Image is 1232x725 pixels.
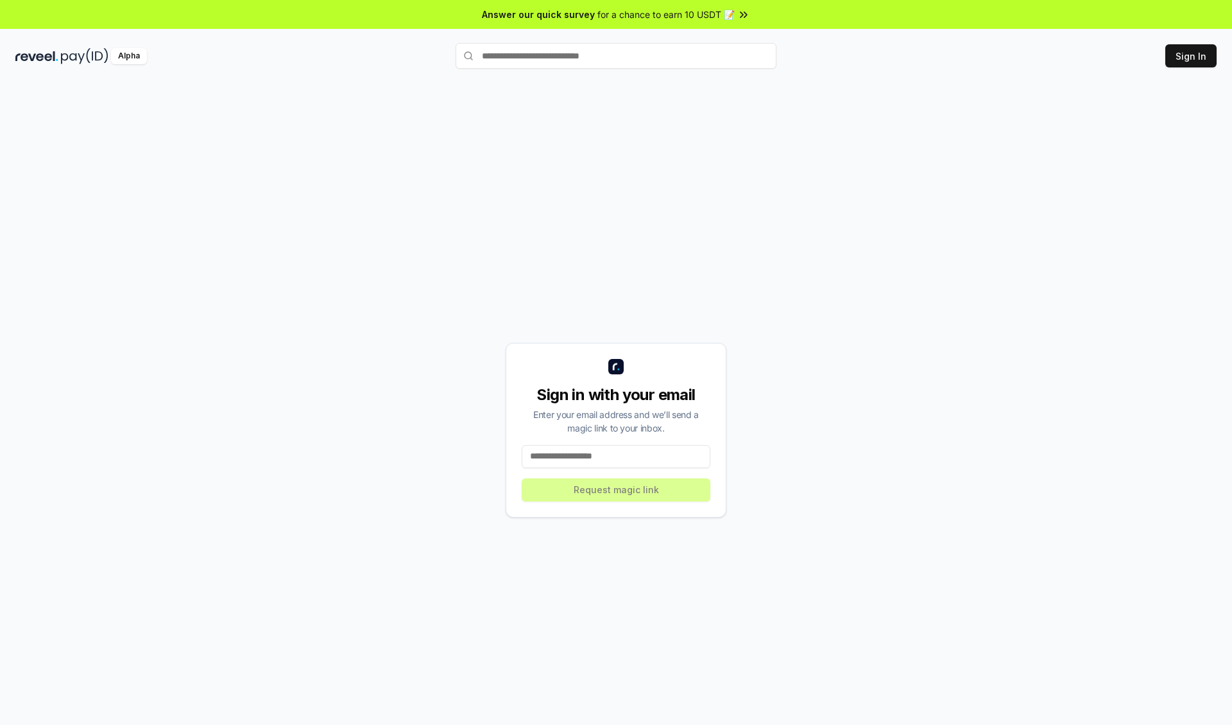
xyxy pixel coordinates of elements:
div: Alpha [111,48,147,64]
button: Sign In [1165,44,1217,67]
div: Sign in with your email [522,385,710,405]
img: reveel_dark [15,48,58,64]
div: Enter your email address and we’ll send a magic link to your inbox. [522,408,710,435]
img: pay_id [61,48,108,64]
img: logo_small [608,359,624,374]
span: for a chance to earn 10 USDT 📝 [597,8,735,21]
span: Answer our quick survey [482,8,595,21]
